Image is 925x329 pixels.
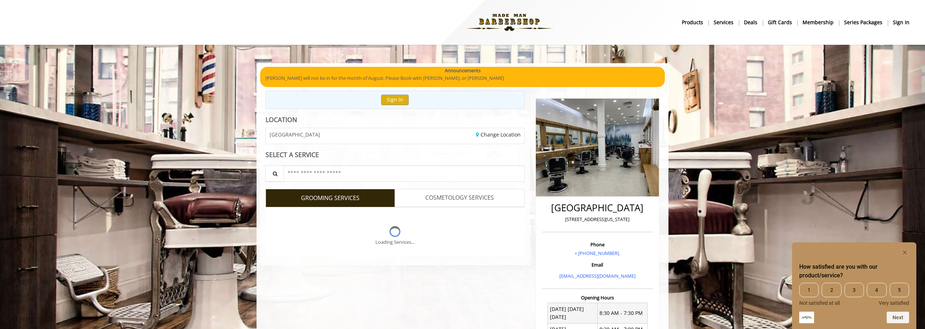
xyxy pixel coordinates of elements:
div: SELECT A SERVICE [266,151,525,158]
span: 5 [890,283,909,297]
div: Grooming services [266,207,525,255]
a: DealsDeals [739,17,763,27]
a: [EMAIL_ADDRESS][DOMAIN_NAME] [559,273,636,279]
a: Gift cardsgift cards [763,17,797,27]
b: Deals [744,18,757,26]
b: sign in [893,18,909,26]
img: Made Man Barbershop logo [460,3,559,42]
button: Hide survey [900,248,909,257]
a: Series packagesSeries packages [839,17,888,27]
div: How satisfied are you with our product/service? Select an option from 1 to 5, with 1 being Not sa... [799,283,909,306]
h3: Email [544,262,651,267]
span: 4 [867,283,886,297]
td: [DATE] [DATE] [DATE] [548,303,598,324]
div: Loading Services... [375,238,414,246]
a: Productsproducts [677,17,709,27]
span: Very satisfied [879,300,909,306]
div: How satisfied are you with our product/service? Select an option from 1 to 5, with 1 being Not sa... [799,248,909,323]
b: Services [714,18,733,26]
p: [PERSON_NAME] will not be in for the month of August. Please Book with [PERSON_NAME], or [PERSON_... [266,74,659,82]
span: Not satisfied at all [799,300,840,306]
button: Service Search [265,165,284,182]
b: LOCATION [266,115,297,124]
span: [GEOGRAPHIC_DATA] [270,132,320,137]
a: sign insign in [888,17,915,27]
td: 8:30 AM - 7:30 PM [597,303,647,324]
b: gift cards [768,18,792,26]
a: ServicesServices [709,17,739,27]
h3: Opening Hours [542,295,653,300]
a: + [PHONE_NUMBER]. [575,250,620,256]
h3: Phone [544,242,651,247]
b: products [682,18,703,26]
a: MembershipMembership [797,17,839,27]
b: Announcements [445,67,481,74]
h2: [GEOGRAPHIC_DATA] [544,203,651,213]
b: Membership [803,18,834,26]
span: 2 [822,283,841,297]
button: Next question [887,312,909,323]
span: GROOMING SERVICES [301,194,360,203]
span: 3 [844,283,864,297]
span: COSMETOLOGY SERVICES [425,193,494,203]
button: Sign In [381,95,409,105]
b: Series packages [844,18,882,26]
h2: How satisfied are you with our product/service? Select an option from 1 to 5, with 1 being Not sa... [799,263,909,280]
p: [STREET_ADDRESS][US_STATE] [544,216,651,223]
a: Change Location [476,131,521,138]
span: 1 [799,283,819,297]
